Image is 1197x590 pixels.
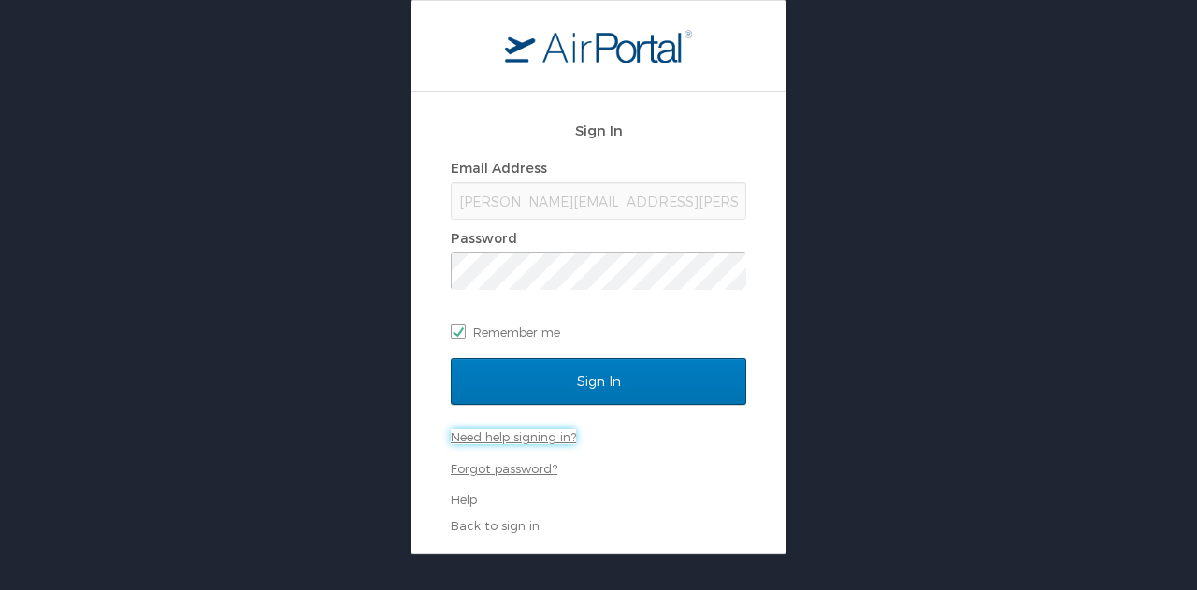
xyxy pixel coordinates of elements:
a: Need help signing in? [451,429,576,444]
a: Help [451,492,477,507]
img: logo [505,29,692,63]
a: Back to sign in [451,518,540,533]
label: Remember me [451,318,746,346]
label: Password [451,230,517,246]
h2: Sign In [451,120,746,141]
a: Forgot password? [451,461,557,476]
input: Sign In [451,358,746,405]
label: Email Address [451,160,547,176]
